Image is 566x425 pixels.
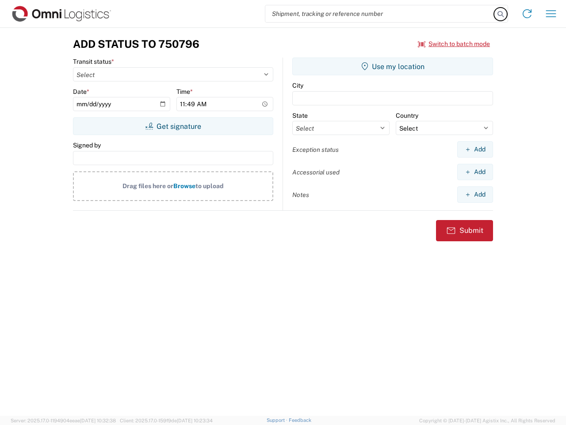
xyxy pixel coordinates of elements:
[267,417,289,423] a: Support
[73,141,101,149] label: Signed by
[292,58,493,75] button: Use my location
[173,182,195,189] span: Browse
[292,81,303,89] label: City
[122,182,173,189] span: Drag files here or
[265,5,494,22] input: Shipment, tracking or reference number
[73,117,273,135] button: Get signature
[73,58,114,66] label: Transit status
[73,38,199,50] h3: Add Status to 750796
[195,182,224,189] span: to upload
[177,418,213,423] span: [DATE] 10:23:34
[80,418,116,423] span: [DATE] 10:32:38
[120,418,213,423] span: Client: 2025.17.0-159f9de
[292,191,309,199] label: Notes
[289,417,311,423] a: Feedback
[436,220,493,241] button: Submit
[396,112,418,120] label: Country
[11,418,116,423] span: Server: 2025.17.0-1194904eeae
[418,37,490,51] button: Switch to batch mode
[176,88,193,96] label: Time
[73,88,89,96] label: Date
[292,146,339,154] label: Exception status
[292,168,340,176] label: Accessorial used
[457,141,493,158] button: Add
[292,112,308,120] label: State
[419,417,555,425] span: Copyright © [DATE]-[DATE] Agistix Inc., All Rights Reserved
[457,186,493,203] button: Add
[457,164,493,180] button: Add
